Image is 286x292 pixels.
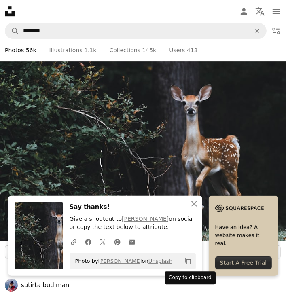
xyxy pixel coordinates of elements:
[165,271,216,284] div: Copy to clipboard
[148,258,172,264] a: Unsplash
[187,46,198,55] span: 413
[125,234,139,250] a: Share over email
[109,39,156,61] a: Collections 145k
[5,23,267,39] form: Find visuals sitewide
[5,23,19,38] button: Search Unsplash
[268,3,284,19] button: Menu
[122,216,169,222] a: [PERSON_NAME]
[5,6,15,16] a: Home — Unsplash
[98,258,142,264] a: [PERSON_NAME]
[5,245,21,258] button: Like
[209,196,278,276] a: Have an idea? A website makes it real.Start A Free Trial
[215,223,272,248] span: Have an idea? A website makes it real.
[5,279,18,292] img: Go to sutirta budiman's profile
[236,3,252,19] a: Log in / Sign up
[215,202,264,214] img: file-1705255347840-230a6ab5bca9image
[81,234,95,250] a: Share on Facebook
[142,46,156,55] span: 145k
[181,254,195,268] button: Copy to clipboard
[71,255,173,268] span: Photo by on
[252,3,268,19] button: Language
[21,281,69,289] a: sutirta budiman
[70,215,196,231] p: Give a shoutout to on social or copy the text below to attribute.
[248,23,266,38] button: Clear
[268,23,284,39] button: Filters
[95,234,110,250] a: Share on Twitter
[49,39,97,61] a: Illustrations 1.1k
[169,39,197,61] a: Users 413
[70,202,196,212] h3: Say thanks!
[110,234,125,250] a: Share on Pinterest
[84,46,96,55] span: 1.1k
[215,256,272,269] div: Start A Free Trial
